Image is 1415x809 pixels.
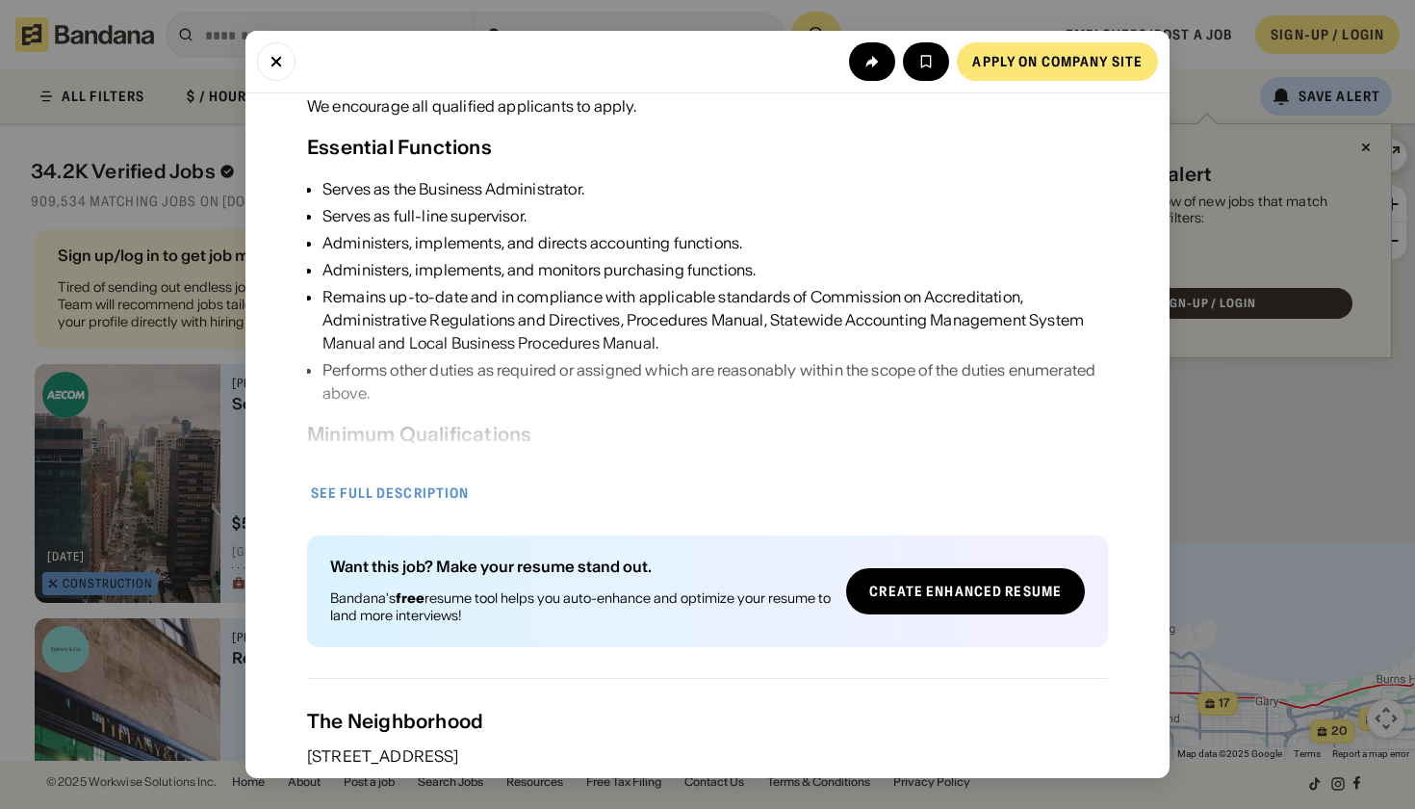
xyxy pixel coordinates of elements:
div: Remains up-to-date and in compliance with applicable standards of Commission on Accreditation, Ad... [322,285,1108,354]
div: Administers, implements, and monitors purchasing functions. [322,258,1108,281]
b: free [396,589,424,607]
div: Administers, implements, and directs accounting functions. [322,231,1108,254]
div: Minimum Qualifications [307,420,531,449]
div: Essential Functions [307,133,492,162]
div: Bandana's resume tool helps you auto-enhance and optimize your resume to land more interviews! [330,589,831,624]
div: Want this job? Make your resume stand out. [330,559,831,574]
div: The Neighborhood [307,710,1108,733]
div: Performs other duties as required or assigned which are reasonably within the scope of the duties... [322,358,1108,404]
button: Close [257,42,296,81]
div: Create Enhanced Resume [869,585,1062,598]
div: Apply on company site [972,55,1143,68]
div: See full description [311,486,469,500]
div: Serves as the Business Administrator. [322,177,1108,200]
div: Serves as full-line supervisor. [322,204,1108,227]
div: [STREET_ADDRESS] [307,748,1108,764]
